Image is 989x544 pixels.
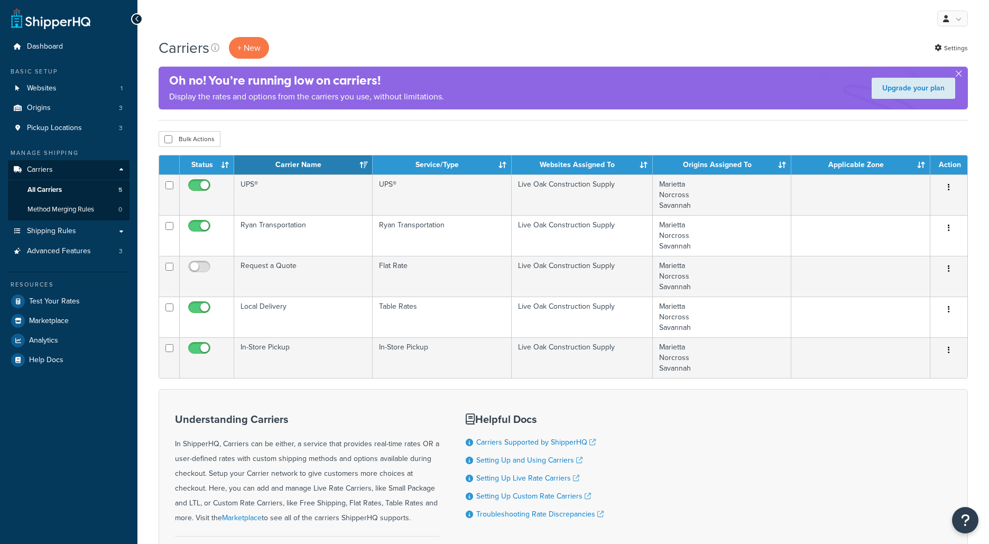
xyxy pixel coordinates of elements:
[8,180,130,200] a: All Carriers 5
[8,242,130,261] li: Advanced Features
[653,215,792,256] td: Marietta Norcross Savannah
[234,174,373,215] td: UPS®
[935,41,968,56] a: Settings
[512,256,653,297] td: Live Oak Construction Supply
[466,413,604,425] h3: Helpful Docs
[27,227,76,236] span: Shipping Rules
[512,337,653,378] td: Live Oak Construction Supply
[373,256,511,297] td: Flat Rate
[11,8,90,29] a: ShipperHQ Home
[222,512,262,523] a: Marketplace
[653,297,792,337] td: Marietta Norcross Savannah
[8,280,130,289] div: Resources
[373,297,511,337] td: Table Rates
[234,215,373,256] td: Ryan Transportation
[27,205,94,214] span: Method Merging Rules
[118,205,122,214] span: 0
[8,79,130,98] li: Websites
[27,42,63,51] span: Dashboard
[8,118,130,138] li: Pickup Locations
[653,337,792,378] td: Marietta Norcross Savannah
[512,215,653,256] td: Live Oak Construction Supply
[8,331,130,350] a: Analytics
[234,155,373,174] th: Carrier Name: activate to sort column ascending
[121,84,123,93] span: 1
[29,317,69,326] span: Marketplace
[29,336,58,345] span: Analytics
[27,247,91,256] span: Advanced Features
[169,72,444,89] h4: Oh no! You’re running low on carriers!
[8,118,130,138] a: Pickup Locations 3
[8,200,130,219] li: Method Merging Rules
[8,200,130,219] a: Method Merging Rules 0
[8,160,130,220] li: Carriers
[476,509,604,520] a: Troubleshooting Rate Discrepancies
[29,356,63,365] span: Help Docs
[476,455,583,466] a: Setting Up and Using Carriers
[512,297,653,337] td: Live Oak Construction Supply
[373,215,511,256] td: Ryan Transportation
[234,337,373,378] td: In-Store Pickup
[476,437,596,448] a: Carriers Supported by ShipperHQ
[8,311,130,330] a: Marketplace
[159,131,220,147] button: Bulk Actions
[8,242,130,261] a: Advanced Features 3
[27,186,62,195] span: All Carriers
[952,507,978,533] button: Open Resource Center
[791,155,930,174] th: Applicable Zone: activate to sort column ascending
[29,297,80,306] span: Test Your Rates
[175,413,439,525] div: In ShipperHQ, Carriers can be either, a service that provides real-time rates OR a user-defined r...
[8,292,130,311] a: Test Your Rates
[229,37,269,59] button: + New
[119,104,123,113] span: 3
[653,174,792,215] td: Marietta Norcross Savannah
[653,155,792,174] th: Origins Assigned To: activate to sort column ascending
[476,491,591,502] a: Setting Up Custom Rate Carriers
[159,38,209,58] h1: Carriers
[653,256,792,297] td: Marietta Norcross Savannah
[27,104,51,113] span: Origins
[373,174,511,215] td: UPS®
[512,174,653,215] td: Live Oak Construction Supply
[8,98,130,118] li: Origins
[27,165,53,174] span: Carriers
[169,89,444,104] p: Display the rates and options from the carriers you use, without limitations.
[8,98,130,118] a: Origins 3
[118,186,122,195] span: 5
[119,247,123,256] span: 3
[476,473,579,484] a: Setting Up Live Rate Carriers
[8,37,130,57] a: Dashboard
[175,413,439,425] h3: Understanding Carriers
[373,337,511,378] td: In-Store Pickup
[8,222,130,241] a: Shipping Rules
[8,351,130,370] a: Help Docs
[930,155,967,174] th: Action
[8,67,130,76] div: Basic Setup
[234,256,373,297] td: Request a Quote
[234,297,373,337] td: Local Delivery
[27,124,82,133] span: Pickup Locations
[8,79,130,98] a: Websites 1
[27,84,57,93] span: Websites
[119,124,123,133] span: 3
[373,155,511,174] th: Service/Type: activate to sort column ascending
[512,155,653,174] th: Websites Assigned To: activate to sort column ascending
[872,78,955,99] a: Upgrade your plan
[8,180,130,200] li: All Carriers
[180,155,234,174] th: Status: activate to sort column ascending
[8,160,130,180] a: Carriers
[8,149,130,158] div: Manage Shipping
